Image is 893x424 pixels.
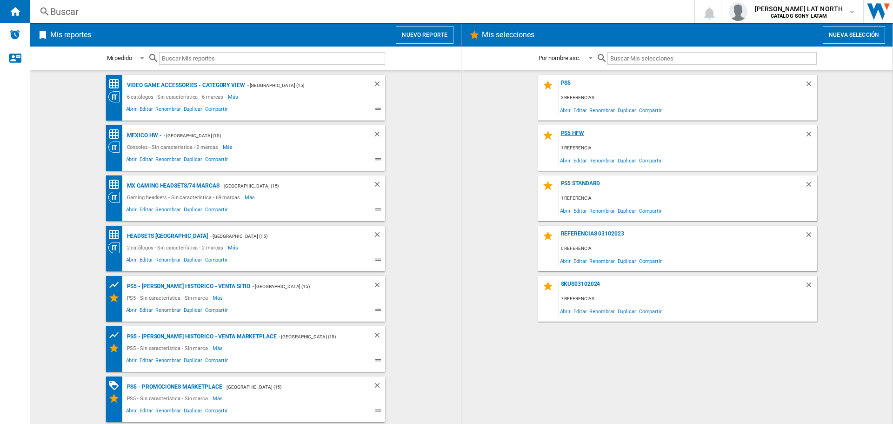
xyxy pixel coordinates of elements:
div: - [GEOGRAPHIC_DATA] (15) [222,381,354,393]
span: Renombrar [154,256,182,267]
div: Borrar [373,230,385,242]
button: Nueva selección [823,26,885,44]
span: Editar [572,204,588,217]
div: Matriz de precios [108,229,125,241]
div: - [GEOGRAPHIC_DATA] (15) [208,230,354,242]
span: Editar [138,205,154,216]
div: PS5 - Sin característica - Sin marca [125,343,213,354]
span: Compartir [204,205,229,216]
div: Buscar [50,5,670,18]
input: Buscar Mis selecciones [607,52,816,65]
div: - [GEOGRAPHIC_DATA] (15) [220,180,354,192]
span: Editar [572,154,588,167]
span: Abrir [125,356,139,367]
div: 2 referencias [559,92,817,104]
div: Borrar [805,180,817,193]
div: PS5 - [PERSON_NAME] Historico - Venta Sitio [125,281,251,292]
div: MEXICO HW - [125,130,162,141]
div: Matriz de PROMOCIONES [108,380,125,391]
div: Visión Categoría [108,141,125,153]
span: Duplicar [182,356,204,367]
div: Mi pedido [107,54,132,61]
span: Editar [572,255,588,267]
span: Abrir [125,406,139,417]
span: Duplicar [182,256,204,267]
div: 1 referencia [559,142,817,154]
span: Más [228,91,240,102]
span: Renombrar [154,105,182,116]
div: PS5 - Sin característica - Sin marca [125,292,213,303]
div: Referencias 03102023 [559,230,805,243]
span: Compartir [638,204,663,217]
span: Abrir [125,256,139,267]
span: Abrir [559,154,573,167]
div: Matriz de precios [108,179,125,190]
div: Borrar [805,130,817,142]
span: Abrir [559,104,573,116]
span: Abrir [559,255,573,267]
div: - [GEOGRAPHIC_DATA] (15) [250,281,354,292]
span: Renombrar [154,306,182,317]
div: - [GEOGRAPHIC_DATA] (15) [277,331,354,343]
div: Matriz de precios [108,78,125,90]
div: Mis Selecciones [108,292,125,303]
span: Abrir [125,155,139,166]
div: Borrar [373,130,385,141]
span: Más [245,192,256,203]
span: Duplicar [182,406,204,417]
div: Por nombre asc. [539,54,581,61]
span: Compartir [204,105,229,116]
span: Compartir [638,154,663,167]
div: 1 referencia [559,193,817,204]
h2: Mis selecciones [480,26,537,44]
div: Matriz de precios [108,128,125,140]
span: Más [228,242,240,253]
span: Duplicar [182,306,204,317]
div: 0 referencia [559,243,817,255]
div: Visión Categoría [108,192,125,203]
img: profile.jpg [729,2,747,21]
div: Cuadrícula de precios de productos [108,330,125,341]
div: PS5 - [PERSON_NAME] Historico - Venta Marketplace [125,331,277,343]
span: Abrir [125,306,139,317]
span: Compartir [204,155,229,166]
span: Renombrar [588,255,616,267]
div: Borrar [805,281,817,293]
div: Visión Categoría [108,242,125,253]
span: Más [213,393,224,404]
div: Mis Selecciones [108,343,125,354]
div: PS5 - Sin característica - Sin marca [125,393,213,404]
span: Duplicar [616,255,638,267]
div: PS5 - Promociones MARKETPLACE [125,381,222,393]
div: Borrar [373,180,385,192]
span: Renombrar [154,356,182,367]
span: Renombrar [588,204,616,217]
span: Abrir [559,204,573,217]
div: PS5 HFW [559,130,805,142]
span: Renombrar [154,205,182,216]
input: Buscar Mis reportes [159,52,385,65]
span: Duplicar [616,305,638,317]
span: Renombrar [588,104,616,116]
span: Duplicar [182,105,204,116]
span: Editar [572,104,588,116]
div: - [GEOGRAPHIC_DATA] (15) [161,130,354,141]
img: alerts-logo.svg [9,29,20,40]
span: Renombrar [154,406,182,417]
span: Más [213,343,224,354]
div: Gaming headsets - Sin característica - 69 marcas [125,192,245,203]
div: Mis Selecciones [108,393,125,404]
span: Renombrar [154,155,182,166]
span: Editar [138,155,154,166]
div: Cuadrícula de precios de productos [108,279,125,291]
span: Duplicar [616,104,638,116]
div: Visión Categoría [108,91,125,102]
span: Editar [138,356,154,367]
b: CATALOG SONY LATAM [771,13,827,19]
span: Compartir [204,356,229,367]
span: Más [213,292,224,303]
span: Editar [138,105,154,116]
div: 6 catálogos - Sin característica - 6 marcas [125,91,228,102]
span: Editar [138,256,154,267]
span: Abrir [559,305,573,317]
